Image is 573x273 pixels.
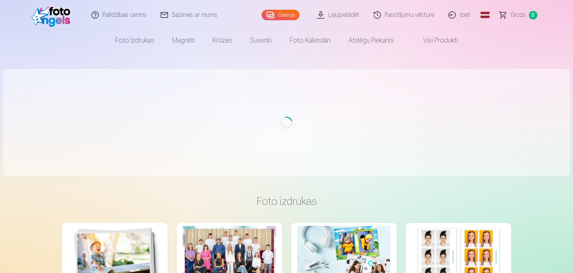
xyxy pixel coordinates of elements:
a: Magnēti [163,30,204,51]
span: Grozs [510,10,526,19]
img: /fa1 [31,3,74,27]
h3: Foto izdrukas [68,194,505,208]
a: Foto kalendāri [281,30,339,51]
a: Foto izdrukas [106,30,163,51]
a: Visi produkti [402,30,467,51]
a: Krūzes [204,30,241,51]
a: Galerija [262,10,299,20]
a: Suvenīri [241,30,281,51]
a: Atslēgu piekariņi [339,30,402,51]
span: 0 [529,11,537,19]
